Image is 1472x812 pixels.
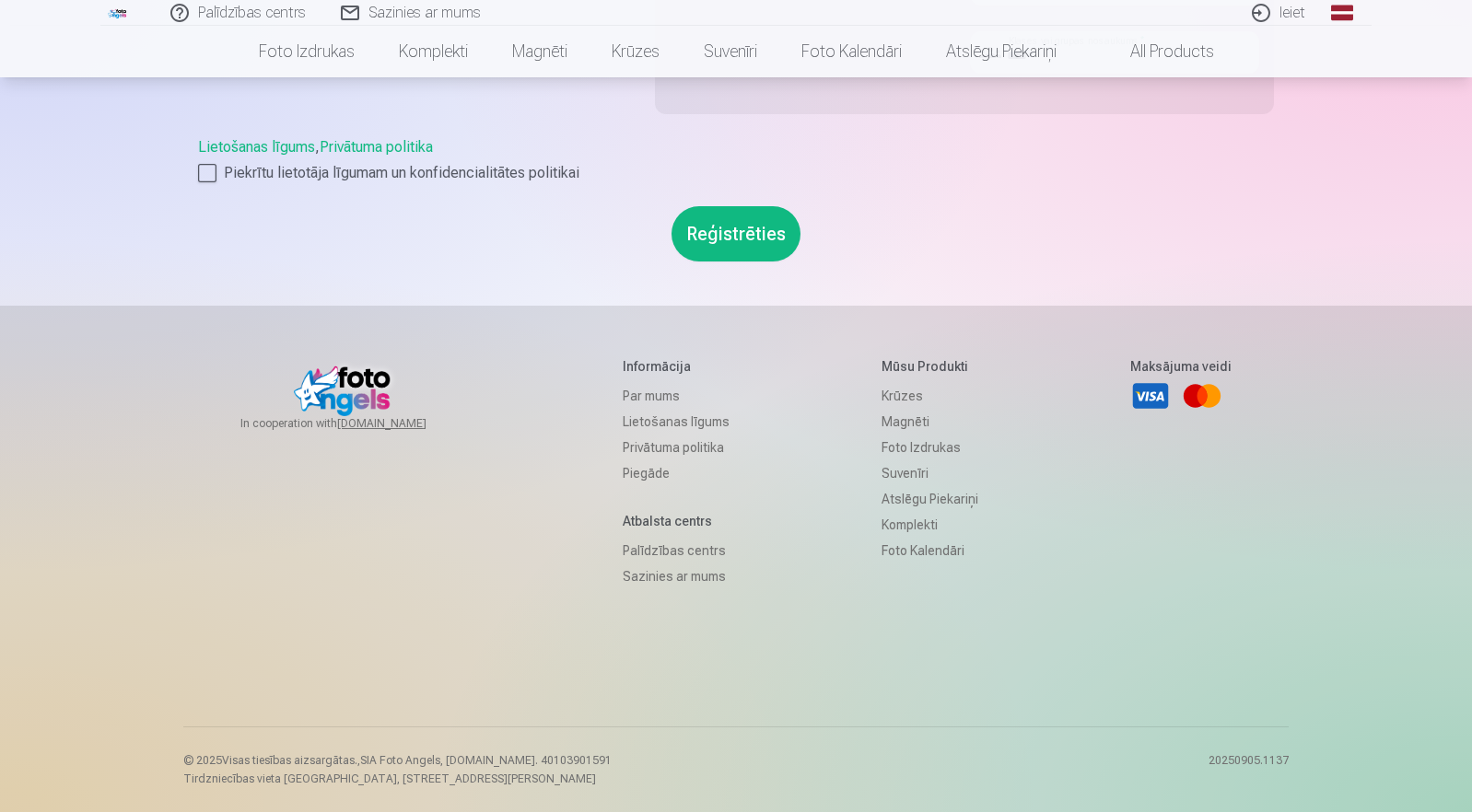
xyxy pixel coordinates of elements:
[198,138,315,156] a: Lietošanas līgums
[623,357,730,376] h5: Informācija
[682,26,779,77] a: Suvenīri
[1130,357,1232,376] h5: Maksājuma veidi
[337,416,471,431] a: [DOMAIN_NAME]
[623,538,730,563] a: Palīdzības centrs
[882,460,978,486] a: Suvenīri
[779,26,924,77] a: Foto kalendāri
[672,206,800,261] button: Reģistrēties
[1209,753,1289,786] p: 20250905.1137
[623,435,730,460] a: Privātuma politika
[623,512,730,530] h5: Atbalsta centrs
[623,409,730,435] a: Lietošanas līgums
[320,138,433,156] a: Privātuma politika
[882,383,978,409] a: Krūzes
[183,771,612,786] p: Tirdzniecības vieta [GEOGRAPHIC_DATA], [STREET_ADDRESS][PERSON_NAME]
[623,563,730,589] a: Sazinies ar mums
[237,26,377,77] a: Foto izdrukas
[1079,26,1236,77] a: All products
[377,26,490,77] a: Komplekti
[882,538,978,563] a: Foto kalendāri
[108,7,128,18] img: /fa1
[882,486,978,512] a: Atslēgu piekariņi
[1182,376,1222,416] a: Mastercard
[240,416,471,431] span: In cooperation with
[623,383,730,409] a: Par mums
[882,435,978,460] a: Foto izdrukas
[590,26,682,77] a: Krūzes
[882,357,978,376] h5: Mūsu produkti
[1130,376,1171,416] a: Visa
[924,26,1079,77] a: Atslēgu piekariņi
[623,460,730,486] a: Piegāde
[360,754,612,767] span: SIA Foto Angels, [DOMAIN_NAME]. 40103901591
[882,512,978,538] a: Komplekti
[198,136,1274,184] div: ,
[198,162,1274,184] label: Piekrītu lietotāja līgumam un konfidencialitātes politikai
[490,26,590,77] a: Magnēti
[882,409,978,435] a: Magnēti
[183,753,612,768] p: © 2025 Visas tiesības aizsargātas. ,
